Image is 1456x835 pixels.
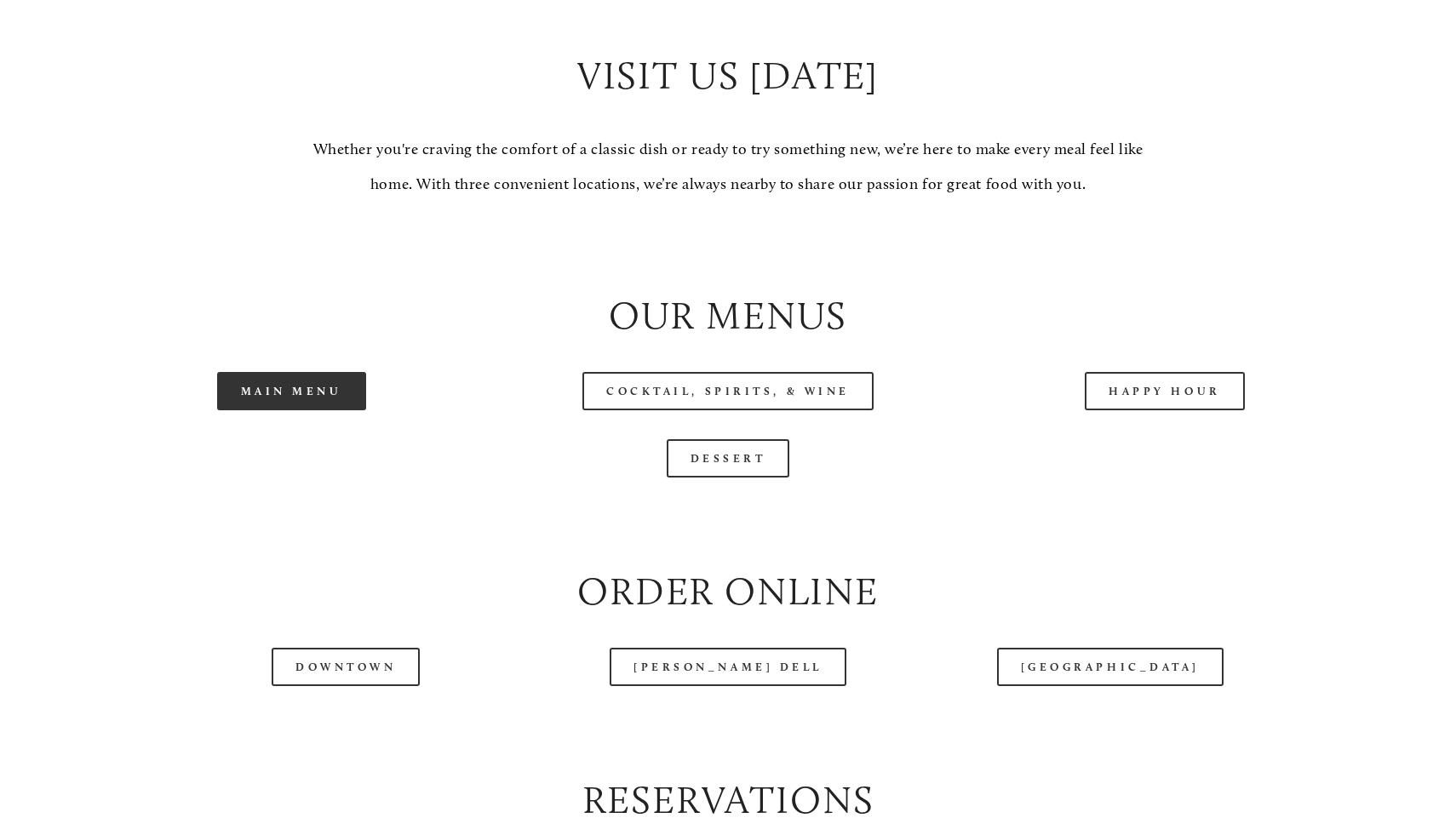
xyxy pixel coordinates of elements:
[88,773,1369,827] h2: Reservations
[88,289,1369,343] h2: Our Menus
[610,648,846,686] a: [PERSON_NAME] Dell
[217,372,366,410] a: Main Menu
[272,648,420,686] a: Downtown
[997,648,1224,686] a: [GEOGRAPHIC_DATA]
[1085,372,1245,410] a: Happy Hour
[667,439,790,478] a: Dessert
[88,564,1369,619] h2: Order Online
[582,372,874,410] a: Cocktail, Spirits, & Wine
[306,132,1150,203] p: Whether you're craving the comfort of a classic dish or ready to try something new, we’re here to...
